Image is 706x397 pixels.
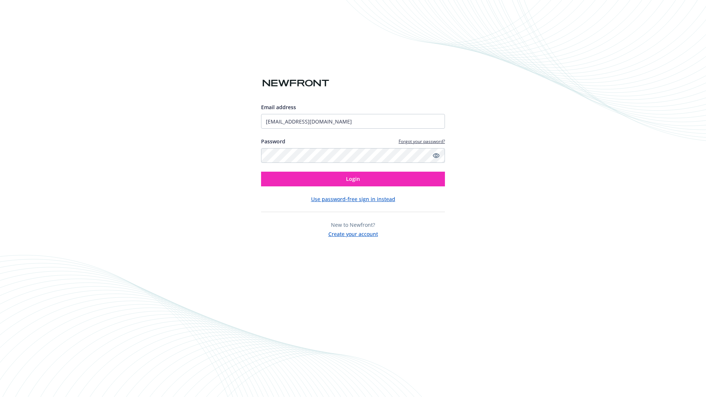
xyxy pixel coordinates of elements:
[328,229,378,238] button: Create your account
[261,172,445,186] button: Login
[261,137,285,145] label: Password
[261,77,331,90] img: Newfront logo
[311,195,395,203] button: Use password-free sign in instead
[399,138,445,144] a: Forgot your password?
[331,221,375,228] span: New to Newfront?
[261,104,296,111] span: Email address
[346,175,360,182] span: Login
[261,114,445,129] input: Enter your email
[261,148,445,163] input: Enter your password
[432,151,441,160] a: Show password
